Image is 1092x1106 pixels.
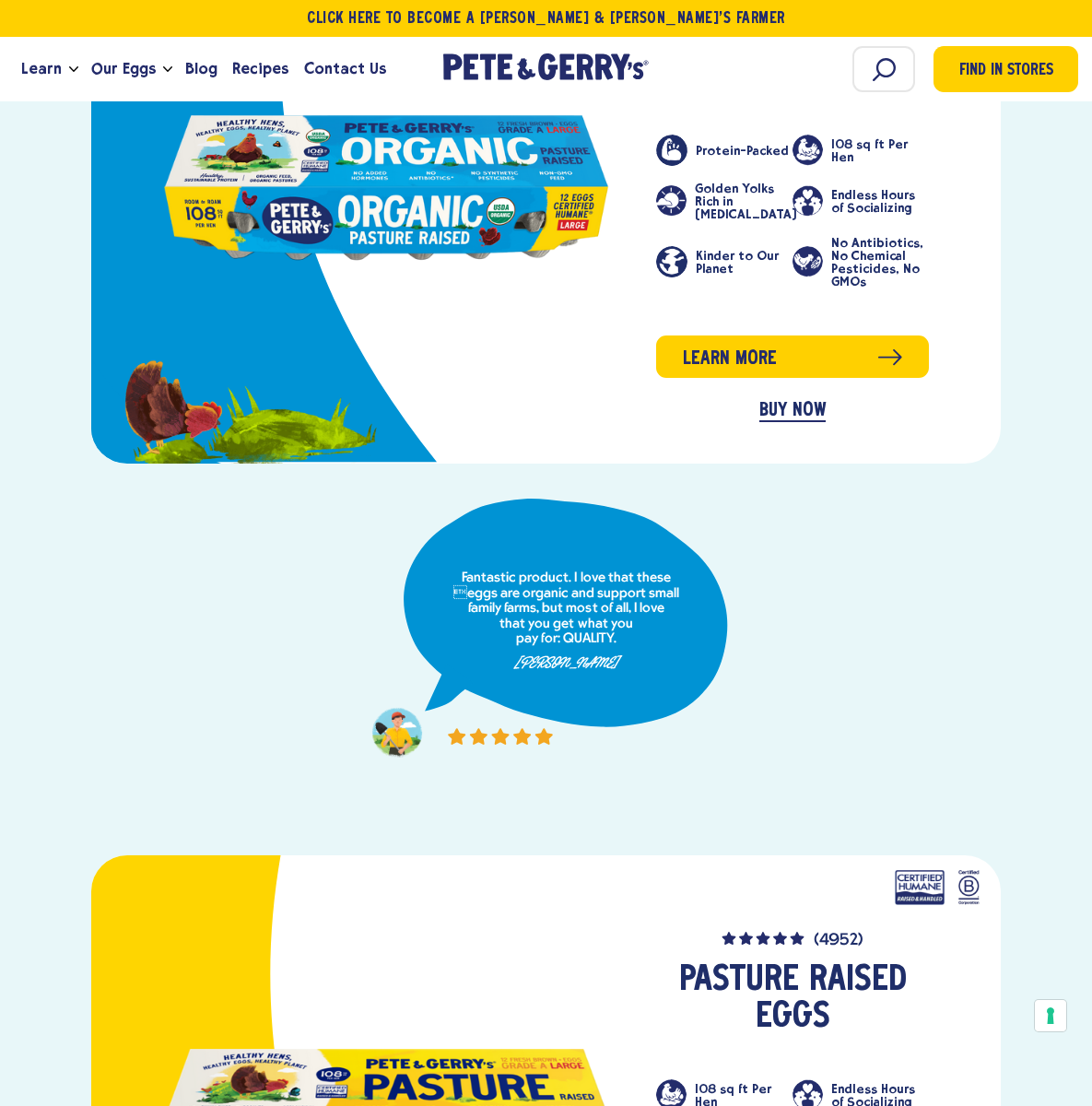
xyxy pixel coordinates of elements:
[683,345,777,373] span: Learn more
[14,44,69,94] a: Learn
[185,57,217,80] span: Blog
[91,57,156,80] span: Our Eggs
[656,335,929,378] a: Learn more
[793,135,929,166] li: 108 sq ft Per Hen
[514,656,618,669] em: [PERSON_NAME]
[297,44,393,94] a: Contact Us
[959,59,1053,84] span: Find in Stores
[452,571,680,647] p: Fantastic product. I love that these eggs are organic and support small family farms, but most o...
[21,57,62,80] span: Learn
[656,962,929,1036] h3: Pasture Raised Eggs
[759,401,826,422] a: BUY NOW
[1035,1000,1066,1031] button: Your consent preferences for tracking technologies
[793,236,929,288] li: No Antibiotics, No Chemical Pesticides, No GMOs
[933,46,1078,92] a: Find in Stores
[178,44,225,94] a: Blog
[163,66,172,73] button: Open the dropdown menu for Our Eggs
[852,46,915,92] input: Search
[232,57,288,80] span: Recipes
[656,236,793,288] li: Kinder to Our Planet
[656,928,929,949] a: (4952)
[814,933,863,949] span: (4952)
[225,44,296,94] a: Recipes
[84,44,163,94] a: Our Eggs
[69,66,78,73] button: Open the dropdown menu for Learn
[656,182,793,220] li: Golden Yolks Rich in [MEDICAL_DATA]
[793,182,929,220] li: Endless Hours of Socializing
[304,57,386,80] span: Contact Us
[656,135,793,166] li: Protein-Packed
